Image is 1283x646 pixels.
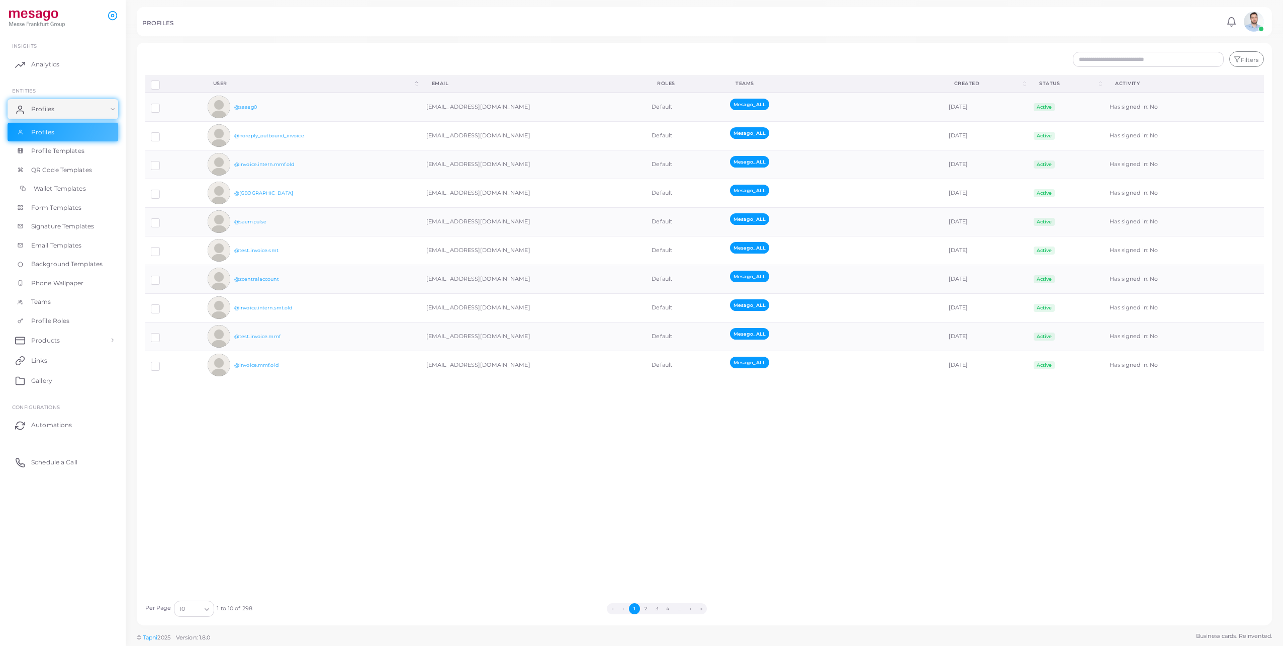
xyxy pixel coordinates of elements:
[1034,189,1055,197] span: Active
[8,350,118,370] a: Links
[143,634,158,641] a: Tapni
[943,322,1029,351] td: [DATE]
[208,210,230,233] img: avatar
[421,179,647,207] td: [EMAIL_ADDRESS][DOMAIN_NAME]
[8,370,118,390] a: Gallery
[208,153,230,176] img: avatar
[208,96,230,118] img: avatar
[8,160,118,180] a: QR Code Templates
[421,207,647,236] td: [EMAIL_ADDRESS][DOMAIN_NAME]
[1115,80,1209,87] div: activity
[8,99,118,119] a: Profiles
[1034,304,1055,312] span: Active
[421,351,647,379] td: [EMAIL_ADDRESS][DOMAIN_NAME]
[1196,632,1272,640] span: Business cards. Reinvented.
[234,305,293,310] a: @invoice.intern.smt.old
[234,133,304,138] a: @noreply_outbound_invoice
[685,603,696,614] button: Go to next page
[31,376,52,385] span: Gallery
[234,104,257,110] a: @saasg0
[34,184,86,193] span: Wallet Templates
[421,265,647,293] td: [EMAIL_ADDRESS][DOMAIN_NAME]
[1034,247,1055,255] span: Active
[736,80,932,87] div: Teams
[943,93,1029,122] td: [DATE]
[31,166,92,175] span: QR Code Templates
[646,236,724,265] td: Default
[662,603,673,614] button: Go to page 4
[31,458,77,467] span: Schedule a Call
[1110,304,1158,311] span: Has signed in: No
[730,328,769,340] span: Mesago_ALL
[31,60,59,69] span: Analytics
[186,604,201,615] input: Search for option
[174,601,214,617] div: Search for option
[8,141,118,160] a: Profile Templates
[943,179,1029,207] td: [DATE]
[1034,275,1055,283] span: Active
[31,421,72,430] span: Automations
[208,296,230,319] img: avatar
[1229,51,1263,67] button: Filters
[943,265,1029,293] td: [DATE]
[646,150,724,179] td: Default
[31,356,47,365] span: Links
[646,265,724,293] td: Default
[31,146,84,155] span: Profile Templates
[1034,333,1055,341] span: Active
[234,276,279,282] a: @zcentralaccount
[137,633,210,642] span: ©
[421,236,647,265] td: [EMAIL_ADDRESS][DOMAIN_NAME]
[31,241,82,250] span: Email Templates
[8,236,118,255] a: Email Templates
[646,322,724,351] td: Default
[8,123,118,142] a: Profiles
[8,415,118,435] a: Automations
[8,274,118,293] a: Phone Wallpaper
[954,80,1021,87] div: Created
[31,316,69,326] span: Profile Roles
[208,325,230,348] img: avatar
[12,88,36,94] span: ENTITIES
[8,255,118,274] a: Background Templates
[1110,189,1158,196] span: Has signed in: No
[1039,80,1097,87] div: Status
[1034,361,1055,369] span: Active
[1110,333,1158,340] span: Has signed in: No
[646,293,724,322] td: Default
[208,268,230,290] img: avatar
[421,322,647,351] td: [EMAIL_ADDRESS][DOMAIN_NAME]
[646,179,724,207] td: Default
[1034,218,1055,226] span: Active
[31,336,60,345] span: Products
[421,150,647,179] td: [EMAIL_ADDRESS][DOMAIN_NAME]
[943,207,1029,236] td: [DATE]
[651,603,662,614] button: Go to page 3
[730,299,769,311] span: Mesago_ALL
[1110,275,1158,282] span: Has signed in: No
[234,334,281,339] a: @test.invoice.mmf
[234,190,293,196] a: @[GEOGRAPHIC_DATA]
[217,605,252,613] span: 1 to 10 of 298
[8,217,118,236] a: Signature Templates
[234,362,279,368] a: @invoice.mmf.old
[730,185,769,196] span: Mesago_ALL
[1110,160,1158,168] span: Has signed in: No
[208,124,230,147] img: avatar
[730,99,769,110] span: Mesago_ALL
[9,10,65,28] img: logo
[142,20,173,27] h5: PROFILES
[8,452,118,472] a: Schedule a Call
[432,80,635,87] div: Email
[176,634,211,641] span: Version: 1.8.0
[646,121,724,150] td: Default
[1034,160,1055,169] span: Active
[213,80,414,87] div: User
[234,161,295,167] a: @invoice.intern.mmf.old
[157,633,170,642] span: 2025
[8,198,118,217] a: Form Templates
[234,248,279,253] a: @test.invoice.smt
[646,93,724,122] td: Default
[31,279,84,288] span: Phone Wallpaper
